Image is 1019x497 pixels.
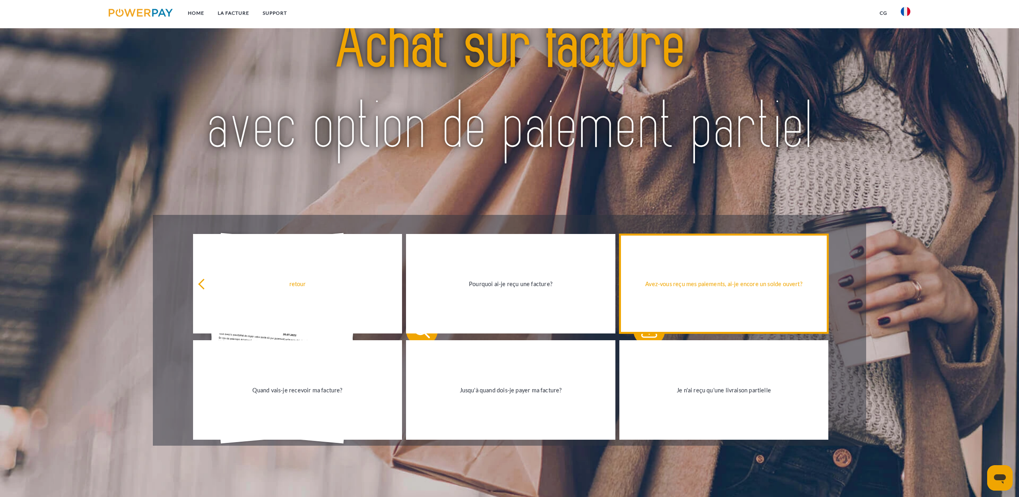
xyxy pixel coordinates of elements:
[198,279,397,289] div: retour
[109,9,173,17] img: logo-powerpay.svg
[624,279,824,289] div: Avez-vous reçu mes paiements, ai-je encore un solde ouvert?
[873,6,894,20] a: CG
[211,6,256,20] a: LA FACTURE
[619,234,828,333] a: Avez-vous reçu mes paiements, ai-je encore un solde ouvert?
[411,279,610,289] div: Pourquoi ai-je reçu une facture?
[987,465,1013,491] iframe: Bouton de lancement de la fenêtre de messagerie
[198,384,397,395] div: Quand vais-je recevoir ma facture?
[901,7,910,16] img: fr
[411,384,610,395] div: Jusqu'à quand dois-je payer ma facture?
[256,6,294,20] a: Support
[181,6,211,20] a: Home
[624,384,824,395] div: Je n'ai reçu qu'une livraison partielle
